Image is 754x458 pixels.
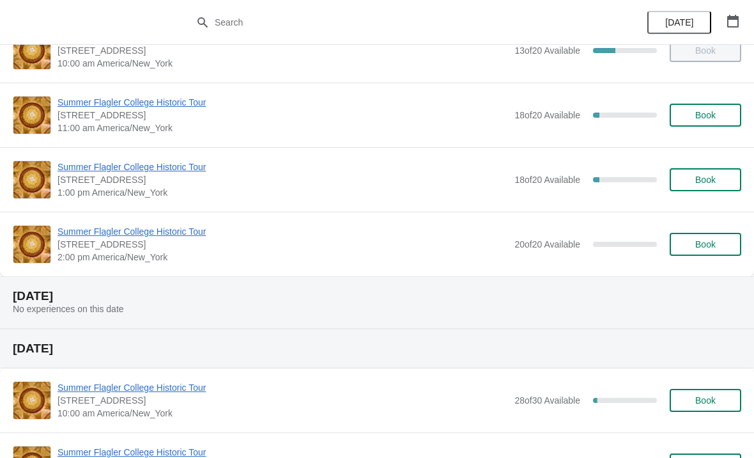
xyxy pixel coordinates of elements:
[670,233,741,256] button: Book
[58,96,508,109] span: Summer Flagler College Historic Tour
[695,395,716,406] span: Book
[13,290,741,303] h2: [DATE]
[58,394,508,407] span: [STREET_ADDRESS]
[58,186,508,199] span: 1:00 pm America/New_York
[13,97,50,134] img: Summer Flagler College Historic Tour | 74 King Street, St. Augustine, FL, USA | 11:00 am America/...
[58,251,508,264] span: 2:00 pm America/New_York
[58,161,508,173] span: Summer Flagler College Historic Tour
[670,168,741,191] button: Book
[695,175,716,185] span: Book
[58,122,508,134] span: 11:00 am America/New_York
[670,104,741,127] button: Book
[13,32,50,69] img: Summer Flagler College Historic Tour | 74 King Street, St. Augustine, FL, USA | 10:00 am America/...
[514,45,580,56] span: 13 of 20 Available
[58,381,508,394] span: Summer Flagler College Historic Tour
[514,175,580,185] span: 18 of 20 Available
[13,161,50,198] img: Summer Flagler College Historic Tour | 74 King Street, St. Augustine, FL, USA | 1:00 pm America/N...
[647,11,711,34] button: [DATE]
[58,109,508,122] span: [STREET_ADDRESS]
[695,110,716,120] span: Book
[58,44,508,57] span: [STREET_ADDRESS]
[58,238,508,251] span: [STREET_ADDRESS]
[695,239,716,249] span: Book
[13,304,124,314] span: No experiences on this date
[58,407,508,420] span: 10:00 am America/New_York
[58,225,508,238] span: Summer Flagler College Historic Tour
[58,57,508,70] span: 10:00 am America/New_York
[670,389,741,412] button: Book
[13,342,741,355] h2: [DATE]
[665,17,693,28] span: [DATE]
[214,11,565,34] input: Search
[514,239,580,249] span: 20 of 20 Available
[58,173,508,186] span: [STREET_ADDRESS]
[13,382,50,419] img: Summer Flagler College Historic Tour | 74 King Street, St. Augustine, FL, USA | 10:00 am America/...
[514,110,580,120] span: 18 of 20 Available
[13,226,50,263] img: Summer Flagler College Historic Tour | 74 King Street, St. Augustine, FL, USA | 2:00 pm America/N...
[514,395,580,406] span: 28 of 30 Available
